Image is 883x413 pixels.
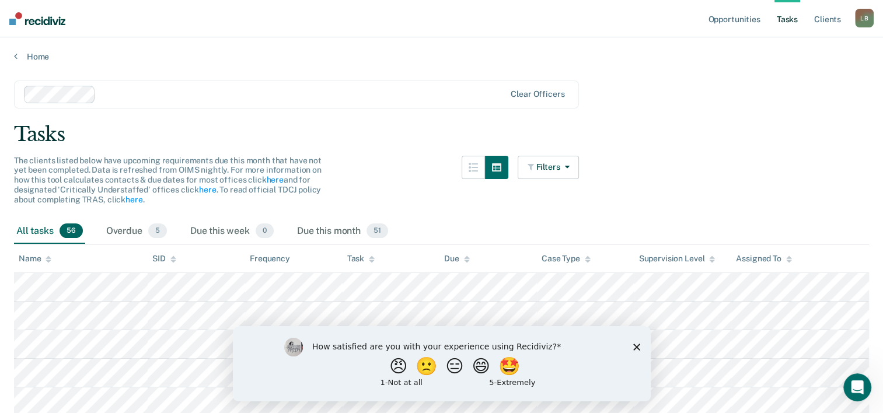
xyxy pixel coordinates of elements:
iframe: Survey by Kim from Recidiviz [233,326,651,401]
div: L B [855,9,874,27]
div: All tasks56 [14,219,85,244]
div: Name [19,254,51,264]
a: here [199,185,216,194]
img: Recidiviz [9,12,65,25]
div: Overdue5 [104,219,169,244]
div: Supervision Level [639,254,716,264]
span: 0 [256,223,274,239]
span: 5 [148,223,167,239]
button: LB [855,9,874,27]
div: Frequency [250,254,290,264]
a: here [125,195,142,204]
iframe: Intercom live chat [843,373,871,401]
div: Case Type [542,254,591,264]
div: Clear officers [511,89,564,99]
div: SID [152,254,176,264]
a: here [266,175,283,184]
div: Due this month51 [295,219,390,244]
span: The clients listed below have upcoming requirements due this month that have not yet been complet... [14,156,322,204]
div: Task [347,254,375,264]
span: 51 [367,223,388,239]
div: Assigned To [736,254,791,264]
div: Tasks [14,123,869,146]
a: Home [14,51,869,62]
button: Filters [518,156,580,179]
div: Due [444,254,470,264]
span: 56 [60,223,83,239]
div: Due this week0 [188,219,276,244]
